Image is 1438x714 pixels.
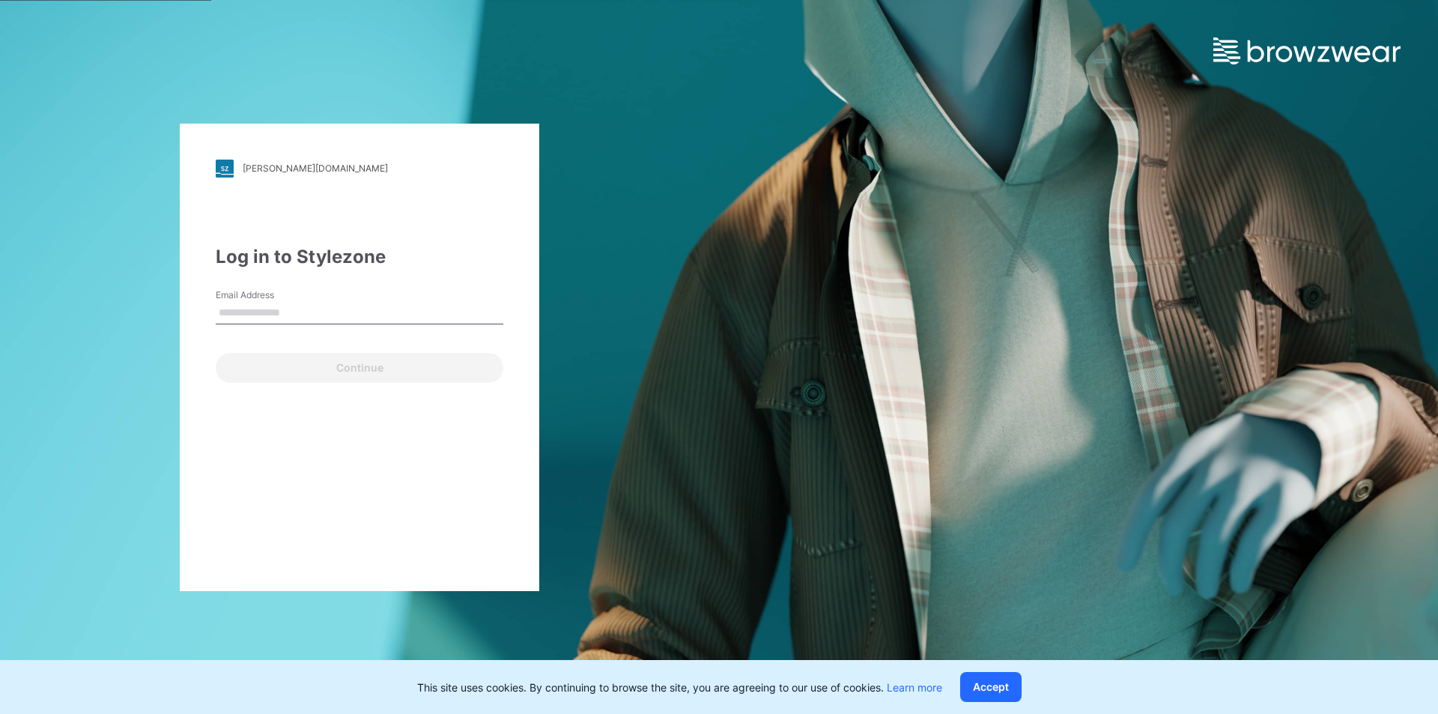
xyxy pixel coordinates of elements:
img: browzwear-logo.e42bd6dac1945053ebaf764b6aa21510.svg [1213,37,1401,64]
a: [PERSON_NAME][DOMAIN_NAME] [216,160,503,178]
button: Accept [960,672,1022,702]
p: This site uses cookies. By continuing to browse the site, you are agreeing to our use of cookies. [417,680,942,695]
div: [PERSON_NAME][DOMAIN_NAME] [243,163,388,174]
a: Learn more [887,681,942,694]
div: Log in to Stylezone [216,243,503,270]
label: Email Address [216,288,321,302]
img: stylezone-logo.562084cfcfab977791bfbf7441f1a819.svg [216,160,234,178]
